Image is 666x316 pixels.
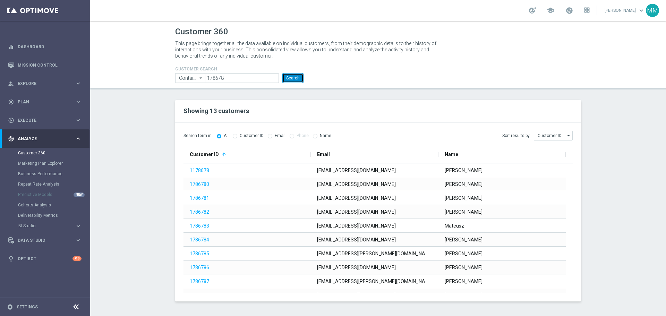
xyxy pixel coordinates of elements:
[18,148,89,158] div: Customer 360
[175,73,205,83] input: Contains
[445,292,483,298] span: [PERSON_NAME]
[75,223,82,229] i: keyboard_arrow_right
[7,304,13,310] i: settings
[18,171,72,177] a: Business Performance
[8,256,82,262] button: lightbulb Optibot +10
[190,181,209,187] a: 1786780
[8,99,14,105] i: gps_fixed
[8,136,75,142] div: Analyze
[8,56,82,74] div: Mission Control
[183,163,566,177] div: Press SPACE to select this row.
[317,251,434,256] span: [EMAIL_ADDRESS][PERSON_NAME][DOMAIN_NAME]
[8,136,14,142] i: track_changes
[18,118,75,122] span: Execute
[18,158,89,169] div: Marketing Plan Explorer
[183,191,566,205] div: Press SPACE to select this row.
[18,161,72,166] a: Marketing Plan Explorer
[18,137,75,141] span: Analyze
[183,261,566,274] div: Press SPACE to select this row.
[18,238,75,242] span: Data Studio
[445,152,458,157] span: Name
[638,7,645,14] span: keyboard_arrow_down
[205,73,279,83] input: Enter CID, Email, name or phone
[8,118,82,123] button: play_circle_outline Execute keyboard_arrow_right
[8,37,82,56] div: Dashboard
[534,131,573,140] input: Customer ID
[317,279,434,284] span: [EMAIL_ADDRESS][PERSON_NAME][DOMAIN_NAME]
[183,274,566,288] div: Press SPACE to select this row.
[183,107,249,114] span: Showing 13 customers
[320,133,331,138] label: Name
[8,99,75,105] div: Plan
[190,195,209,201] a: 1786781
[183,133,213,139] span: Search term in:
[8,238,82,243] div: Data Studio keyboard_arrow_right
[8,99,82,105] button: gps_fixed Plan keyboard_arrow_right
[75,99,82,105] i: keyboard_arrow_right
[317,292,396,298] span: [EMAIL_ADDRESS][DOMAIN_NAME]
[75,80,82,87] i: keyboard_arrow_right
[175,40,442,59] p: This page brings together all the data available on individual customers, from their demographic ...
[198,74,205,83] i: arrow_drop_down
[317,168,396,173] span: [EMAIL_ADDRESS][DOMAIN_NAME]
[17,305,38,309] a: Settings
[190,265,209,270] a: 1786786
[224,133,229,138] label: All
[190,279,209,284] a: 1786787
[18,100,75,104] span: Plan
[8,80,75,87] div: Explore
[183,219,566,233] div: Press SPACE to select this row.
[190,152,219,157] span: Customer ID
[18,82,75,86] span: Explore
[445,209,483,215] span: [PERSON_NAME]
[72,256,82,261] div: +10
[8,237,75,244] div: Data Studio
[646,4,659,17] div: MM
[18,223,82,229] button: BI Studio keyboard_arrow_right
[502,133,530,139] span: Sort results by
[18,221,89,231] div: BI Studio
[18,150,72,156] a: Customer 360
[8,136,82,142] button: track_changes Analyze keyboard_arrow_right
[18,181,72,187] a: Repeat Rate Analysis
[317,152,330,157] span: Email
[565,131,572,140] i: arrow_drop_down
[445,195,483,201] span: [PERSON_NAME]
[18,179,89,189] div: Repeat Rate Analysis
[8,117,14,123] i: play_circle_outline
[190,168,209,173] a: 1178678
[8,81,82,86] button: person_search Explore keyboard_arrow_right
[547,7,554,14] span: school
[75,117,82,123] i: keyboard_arrow_right
[8,44,82,50] button: equalizer Dashboard
[183,205,566,219] div: Press SPACE to select this row.
[8,62,82,68] button: Mission Control
[18,169,89,179] div: Business Performance
[317,265,396,270] span: [EMAIL_ADDRESS][DOMAIN_NAME]
[604,5,646,16] a: [PERSON_NAME]keyboard_arrow_down
[445,265,483,270] span: [PERSON_NAME]
[240,133,264,138] label: Customer ID
[18,213,72,218] a: Deliverability Metrics
[190,251,209,256] a: 1786785
[8,256,14,262] i: lightbulb
[18,210,89,221] div: Deliverability Metrics
[317,237,396,242] span: [EMAIL_ADDRESS][DOMAIN_NAME]
[18,37,82,56] a: Dashboard
[18,202,72,208] a: Cohorts Analysis
[317,223,396,229] span: [EMAIL_ADDRESS][DOMAIN_NAME]
[190,209,209,215] a: 1786782
[190,292,209,298] a: 1786788
[282,73,304,83] button: Search
[8,44,14,50] i: equalizer
[190,237,209,242] a: 1786784
[175,27,581,37] h1: Customer 360
[18,200,89,210] div: Cohorts Analysis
